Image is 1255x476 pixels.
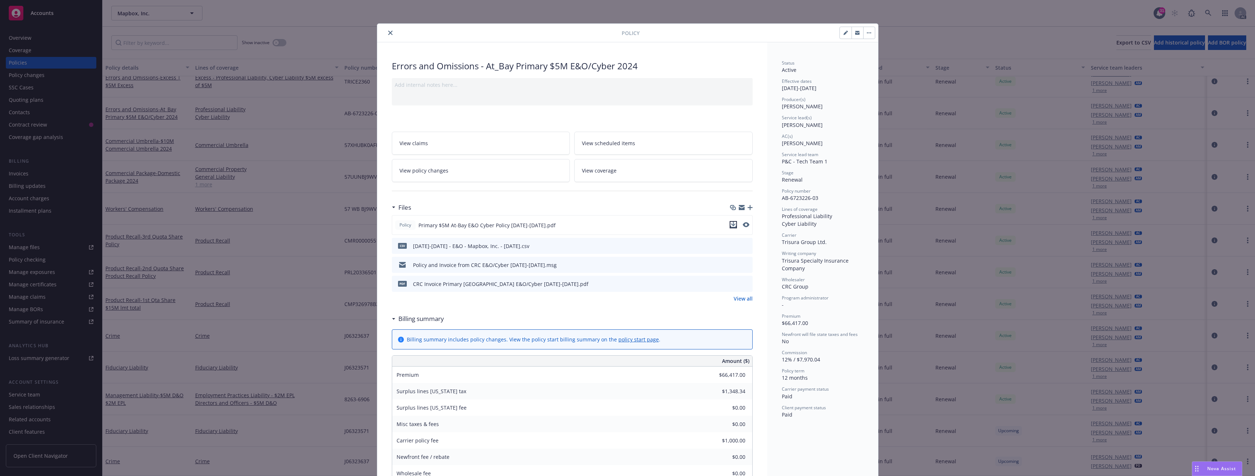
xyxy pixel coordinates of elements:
[392,159,570,182] a: View policy changes
[782,170,793,176] span: Stage
[731,280,737,288] button: download file
[743,280,750,288] button: preview file
[413,261,557,269] div: Policy and Invoice from CRC E&O/Cyber [DATE]-[DATE].msg
[782,103,823,110] span: [PERSON_NAME]
[392,203,411,212] div: Files
[582,139,635,147] span: View scheduled items
[782,151,818,158] span: Service lead team
[731,242,737,250] button: download file
[782,188,811,194] span: Policy number
[574,132,753,155] a: View scheduled items
[743,221,749,229] button: preview file
[743,261,750,269] button: preview file
[398,243,407,248] span: csv
[702,386,750,397] input: 0.00
[1207,465,1236,472] span: Nova Assist
[392,314,444,324] div: Billing summary
[782,60,795,66] span: Status
[782,212,864,220] div: Professional Liability
[782,115,812,121] span: Service lead(s)
[782,386,829,392] span: Carrier payment status
[782,250,816,256] span: Writing company
[582,167,617,174] span: View coverage
[730,221,737,228] button: download file
[398,222,413,228] span: Policy
[399,139,428,147] span: View claims
[395,81,750,89] div: Add internal notes here...
[782,96,806,102] span: Producer(s)
[399,167,448,174] span: View policy changes
[702,402,750,413] input: 0.00
[618,336,659,343] a: policy start page
[398,314,444,324] h3: Billing summary
[397,421,439,427] span: Misc taxes & fees
[782,374,808,381] span: 12 months
[398,203,411,212] h3: Files
[413,280,588,288] div: CRC Invoice Primary [GEOGRAPHIC_DATA] E&O/Cyber [DATE]-[DATE].pdf
[782,239,827,245] span: Trisura Group Ltd.
[782,405,826,411] span: Client payment status
[782,331,858,337] span: Newfront will file state taxes and fees
[782,283,808,290] span: CRC Group
[782,140,823,147] span: [PERSON_NAME]
[392,60,753,72] div: Errors and Omissions - At_Bay Primary $5M E&O/Cyber 2024
[782,320,808,326] span: $66,417.00
[702,435,750,446] input: 0.00
[782,66,796,73] span: Active
[418,221,556,229] span: Primary $5M At-Bay E&O Cyber Policy [DATE]-[DATE].pdf
[730,221,737,229] button: download file
[782,133,793,139] span: AC(s)
[734,295,753,302] a: View all
[782,121,823,128] span: [PERSON_NAME]
[782,220,864,228] div: Cyber Liability
[397,404,467,411] span: Surplus lines [US_STATE] fee
[731,261,737,269] button: download file
[722,357,749,365] span: Amount ($)
[743,242,750,250] button: preview file
[782,349,807,356] span: Commission
[398,281,407,286] span: pdf
[782,78,812,84] span: Effective dates
[397,437,439,444] span: Carrier policy fee
[743,222,749,227] button: preview file
[407,336,660,343] div: Billing summary includes policy changes. View the policy start billing summary on the .
[622,29,640,37] span: Policy
[782,301,784,308] span: -
[574,159,753,182] a: View coverage
[702,452,750,463] input: 0.00
[386,28,395,37] button: close
[782,411,792,418] span: Paid
[397,453,449,460] span: Newfront fee / rebate
[782,368,804,374] span: Policy term
[397,388,466,395] span: Surplus lines [US_STATE] tax
[782,78,864,92] div: [DATE] - [DATE]
[782,158,827,165] span: P&C - Tech Team 1
[1192,461,1242,476] button: Nova Assist
[782,276,805,283] span: Wholesaler
[782,206,818,212] span: Lines of coverage
[782,393,792,400] span: Paid
[782,313,800,319] span: Premium
[1192,462,1201,476] div: Drag to move
[782,257,850,272] span: Trisura Specialty Insurance Company
[782,232,796,238] span: Carrier
[782,338,789,345] span: No
[782,356,820,363] span: 12% / $7,970.04
[413,242,529,250] div: [DATE]-[DATE] - E&O - Mapbox, Inc. - [DATE].csv
[782,176,803,183] span: Renewal
[702,419,750,430] input: 0.00
[782,194,818,201] span: AB-6723226-03
[702,369,750,380] input: 0.00
[392,132,570,155] a: View claims
[397,371,419,378] span: Premium
[782,295,829,301] span: Program administrator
